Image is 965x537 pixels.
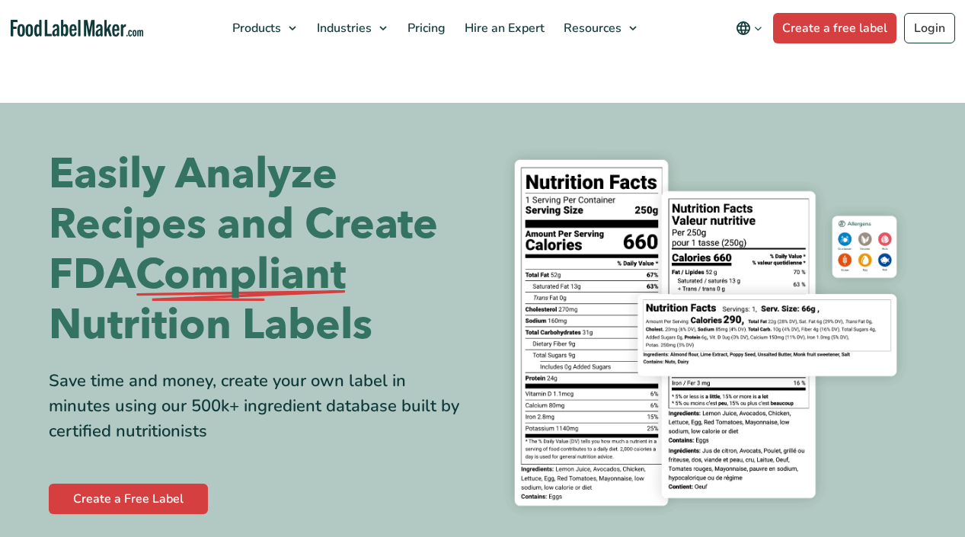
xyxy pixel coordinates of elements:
a: Create a free label [773,13,896,43]
span: Industries [312,20,373,37]
span: Products [228,20,283,37]
span: Hire an Expert [460,20,546,37]
div: Save time and money, create your own label in minutes using our 500k+ ingredient database built b... [49,369,471,444]
a: Login [904,13,955,43]
button: Change language [725,13,773,43]
span: Pricing [403,20,447,37]
a: Food Label Maker homepage [11,20,144,37]
a: Create a Free Label [49,484,208,514]
h1: Easily Analyze Recipes and Create FDA Nutrition Labels [49,149,471,350]
span: Compliant [136,250,346,300]
span: Resources [559,20,623,37]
